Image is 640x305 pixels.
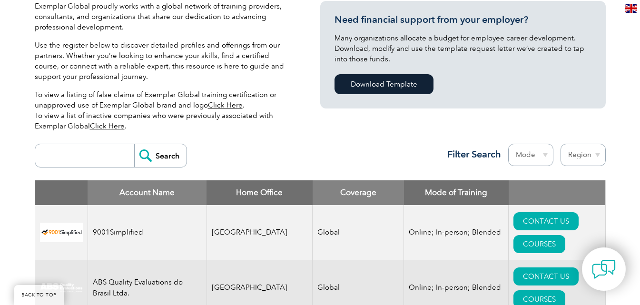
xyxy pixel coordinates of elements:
th: Home Office: activate to sort column ascending [207,180,313,205]
th: Coverage: activate to sort column ascending [313,180,404,205]
p: To view a listing of false claims of Exemplar Global training certification or unapproved use of ... [35,89,292,131]
p: Many organizations allocate a budget for employee career development. Download, modify and use th... [335,33,591,64]
p: Use the register below to discover detailed profiles and offerings from our partners. Whether you... [35,40,292,82]
a: CONTACT US [513,267,579,285]
td: [GEOGRAPHIC_DATA] [207,205,313,260]
h3: Need financial support from your employer? [335,14,591,26]
a: COURSES [513,235,565,253]
th: Account Name: activate to sort column descending [88,180,207,205]
input: Search [134,144,187,167]
td: Global [313,205,404,260]
h3: Filter Search [442,148,501,160]
a: BACK TO TOP [14,285,64,305]
img: en [625,4,637,13]
a: Click Here [90,122,125,130]
p: Exemplar Global proudly works with a global network of training providers, consultants, and organ... [35,1,292,32]
th: : activate to sort column ascending [509,180,605,205]
a: Download Template [335,74,433,94]
th: Mode of Training: activate to sort column ascending [404,180,509,205]
img: contact-chat.png [592,257,616,281]
td: Online; In-person; Blended [404,205,509,260]
img: c92924ac-d9bc-ea11-a814-000d3a79823d-logo.jpg [40,283,83,293]
td: 9001Simplified [88,205,207,260]
a: CONTACT US [513,212,579,230]
img: 37c9c059-616f-eb11-a812-002248153038-logo.png [40,223,83,242]
a: Click Here [208,101,243,109]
